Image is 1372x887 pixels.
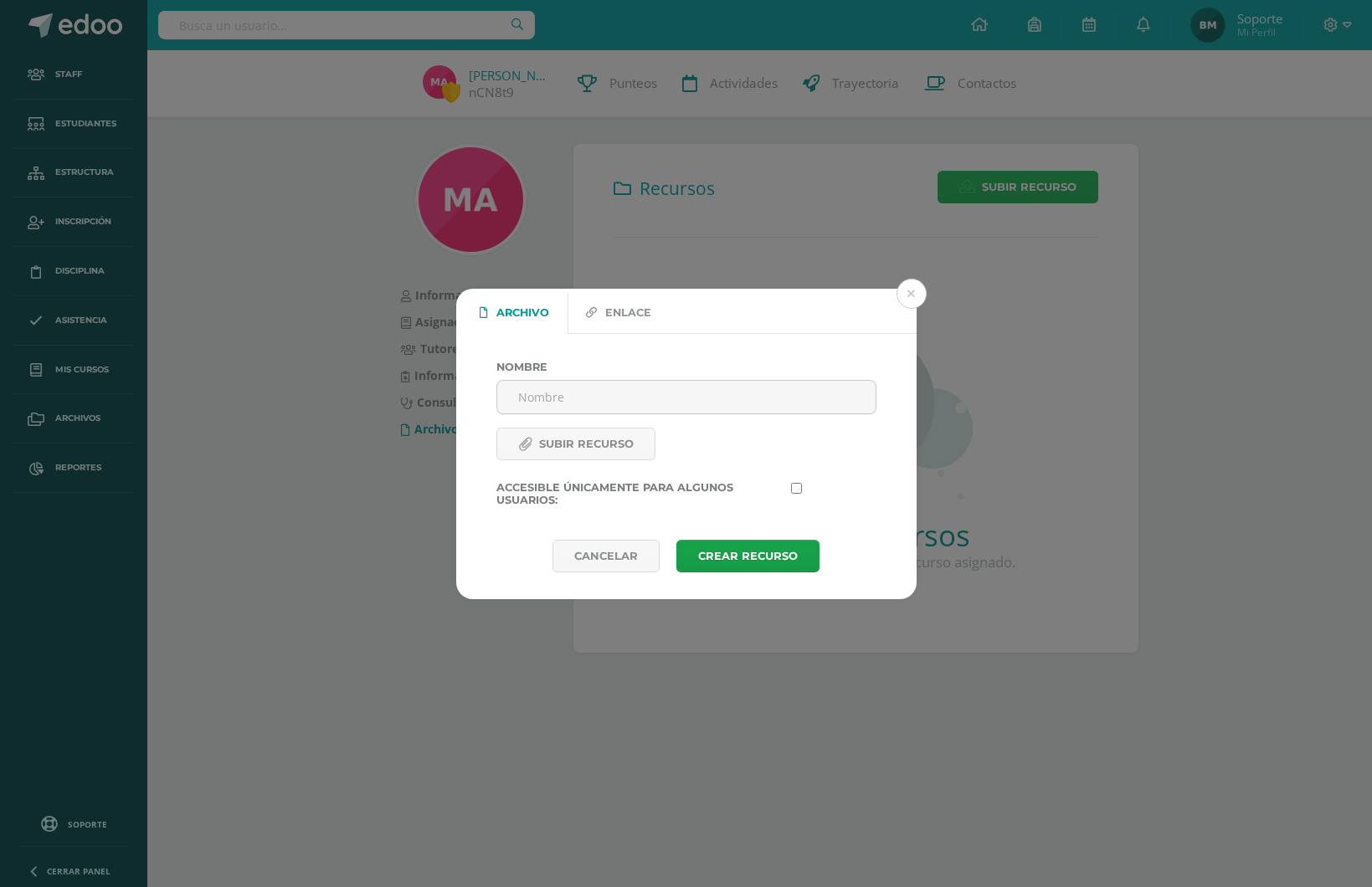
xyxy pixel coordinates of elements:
[497,381,876,413] input: Nombre
[605,293,651,333] span: Enlace
[791,483,802,494] input: Accesible únicamente para algunos usuarios:
[568,293,670,333] a: Enlace
[897,279,927,309] button: Close (Esc)
[496,361,876,373] label: Nombre
[462,293,568,333] a: Archivo
[490,481,785,506] label: Accesible únicamente para algunos usuarios:
[496,428,655,460] label: Subir recurso
[496,293,549,333] span: Archivo
[676,540,820,572] button: Crear Recurso
[552,540,660,572] a: Cancelar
